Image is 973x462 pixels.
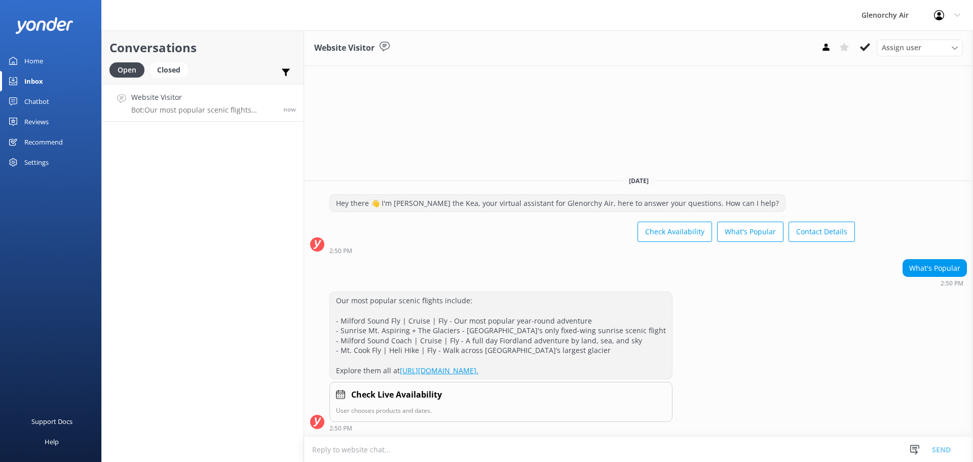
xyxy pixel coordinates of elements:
div: Help [45,432,59,452]
a: Website VisitorBot:Our most popular scenic flights include: - Milford Sound Fly | Cruise | Fly - ... [102,84,304,122]
div: Inbox [24,71,43,91]
div: Closed [149,62,188,78]
div: Aug 25 2025 02:50pm (UTC +12:00) Pacific/Auckland [329,247,855,254]
div: Hey there 👋 I'm [PERSON_NAME] the Kea, your virtual assistant for Glenorchy Air, here to answer y... [330,195,785,212]
a: Open [109,64,149,75]
div: Recommend [24,132,63,152]
button: Contact Details [789,222,855,242]
img: yonder-white-logo.png [15,17,73,34]
h4: Website Visitor [131,92,276,103]
span: [DATE] [623,176,655,185]
button: Check Availability [638,222,712,242]
div: Aug 25 2025 02:50pm (UTC +12:00) Pacific/Auckland [903,279,967,287]
span: Assign user [882,42,921,53]
div: Aug 25 2025 02:50pm (UTC +12:00) Pacific/Auckland [329,424,672,432]
p: User chooses products and dates. [336,406,666,415]
h3: Website Visitor [314,42,375,55]
div: Settings [24,152,49,172]
h2: Conversations [109,38,296,57]
h4: Check Live Availability [351,388,442,402]
div: Our most popular scenic flights include: - Milford Sound Fly | Cruise | Fly - Our most popular ye... [330,292,672,379]
p: Bot: Our most popular scenic flights include: - Milford Sound Fly | Cruise | Fly - Our most popul... [131,105,276,115]
div: Open [109,62,144,78]
div: What's Popular [903,260,966,277]
button: What's Popular [717,222,783,242]
div: Reviews [24,112,49,132]
div: Home [24,51,43,71]
strong: 2:50 PM [329,425,352,432]
span: Aug 25 2025 02:50pm (UTC +12:00) Pacific/Auckland [283,105,296,114]
a: Closed [149,64,193,75]
div: Support Docs [31,411,72,432]
a: [URL][DOMAIN_NAME]. [400,366,478,375]
div: Chatbot [24,91,49,112]
strong: 2:50 PM [941,280,963,287]
div: Assign User [877,40,963,56]
strong: 2:50 PM [329,248,352,254]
